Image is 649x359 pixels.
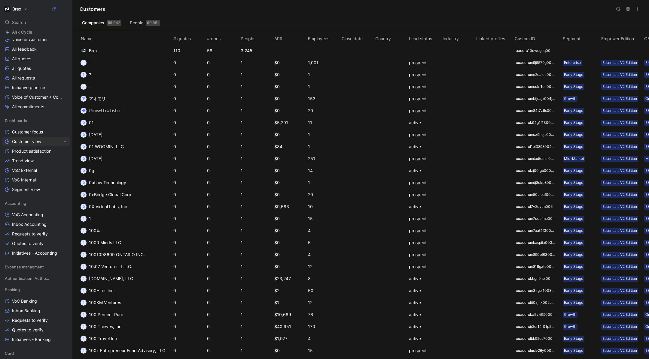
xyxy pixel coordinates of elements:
[172,261,206,273] td: 0
[273,189,307,201] td: $0
[307,213,340,225] td: 15
[273,285,307,297] td: $2
[408,117,441,129] td: active
[2,102,70,111] a: All commitments
[89,132,102,137] span: [DATE]
[408,237,441,249] td: prospect
[239,273,273,285] td: 1
[273,249,307,261] td: $0
[78,82,92,91] button: ..
[239,69,273,81] td: 1
[307,249,340,261] td: 4
[12,337,51,343] span: Initiatives - Banking
[307,273,340,285] td: 8
[81,60,87,66] div: -
[172,189,206,201] td: 0
[172,225,206,237] td: 0
[12,298,37,304] span: VoC Banking
[239,177,273,189] td: 1
[81,228,87,234] div: 1
[78,226,102,235] button: 1100%
[408,213,441,225] td: prospect
[78,154,105,163] button: 0[DATE]
[408,93,441,105] td: prospect
[80,18,124,28] button: Companies
[12,187,40,193] span: Segment view
[408,81,441,93] td: prospect
[81,132,87,138] div: 0
[408,153,441,165] td: prospect
[12,94,64,100] span: Voice of Customer + Commercial NRR Feedback
[2,316,70,325] a: Requests to verify
[78,250,147,259] button: 11001098609 ONTARIO INC.
[2,175,70,184] a: VoC Internal
[89,264,132,269] span: 10:07 Ventures, L.L.C.
[2,262,70,273] div: Expense managment
[307,261,340,273] td: 12
[239,201,273,213] td: 1
[307,165,340,177] td: 14
[2,274,70,285] div: Authentication, Authorization & Auditing
[273,213,307,225] td: $0
[89,252,145,257] span: 1001098609 ONTARIO INC.
[408,273,441,285] td: active
[2,116,70,194] div: DashboardsCustomer focusCustomer viewView actionsProduct satisfactionTrend viewVoC ExternalVoC In...
[89,192,131,197] span: 0xBridge Global Corp
[307,333,340,345] td: 4
[12,148,51,154] span: Product satisfaction
[12,158,34,164] span: Trend view
[206,117,239,129] td: 0
[81,324,87,330] div: 1
[172,153,206,165] td: 0
[239,261,273,273] td: 1
[89,324,123,329] span: 100 Thieves, Inc.
[61,139,67,145] button: View actions
[307,189,340,201] td: 20
[172,249,206,261] td: 0
[206,45,239,57] td: 58
[12,28,32,36] span: Ask Cycle
[78,238,123,247] button: 11000 Minds LLC
[2,83,70,92] a: Initiative pipeline
[307,93,340,105] td: 153
[206,165,239,177] td: 0
[78,46,100,55] button: logoBrex
[273,129,307,141] td: $0
[2,285,70,344] div: BankingVoC BankingInbox BankingRequests to verifyQuotes to verifyInitiatives - Banking
[408,189,441,201] td: prospect
[239,309,273,321] td: 1
[5,287,20,293] span: Banking
[12,139,41,145] span: Customer view
[2,64,70,73] a: all quotes
[239,81,273,93] td: 1
[408,69,441,81] td: prospect
[239,333,273,345] td: 1
[78,70,93,79] button: ??
[5,118,27,124] span: Dashboards
[239,189,273,201] td: 1
[307,57,340,69] td: 1,001
[172,57,206,69] td: 0
[78,202,129,211] button: 00X Virtual Labs, Inc
[172,309,206,321] td: 0
[2,127,70,136] a: Customer focus
[206,153,239,165] td: 0
[81,240,87,246] div: 1
[12,6,21,12] h1: Brex
[2,28,70,37] a: Ask Cycle
[78,118,96,127] button: 001
[81,180,87,186] div: 0
[2,306,70,315] a: Inbox Banking
[408,309,441,321] td: active
[239,213,273,225] td: 1
[239,129,273,141] td: 1
[172,165,206,177] td: 0
[12,250,57,256] span: Initiatives - Accounting
[78,190,133,199] button: 00xBridge Global Corp
[408,201,441,213] td: active
[273,153,307,165] td: $0
[89,276,133,281] span: [DOMAIN_NAME], LLC
[239,117,273,129] td: 1
[307,177,340,189] td: 1
[89,336,117,341] span: 100 Travel Inc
